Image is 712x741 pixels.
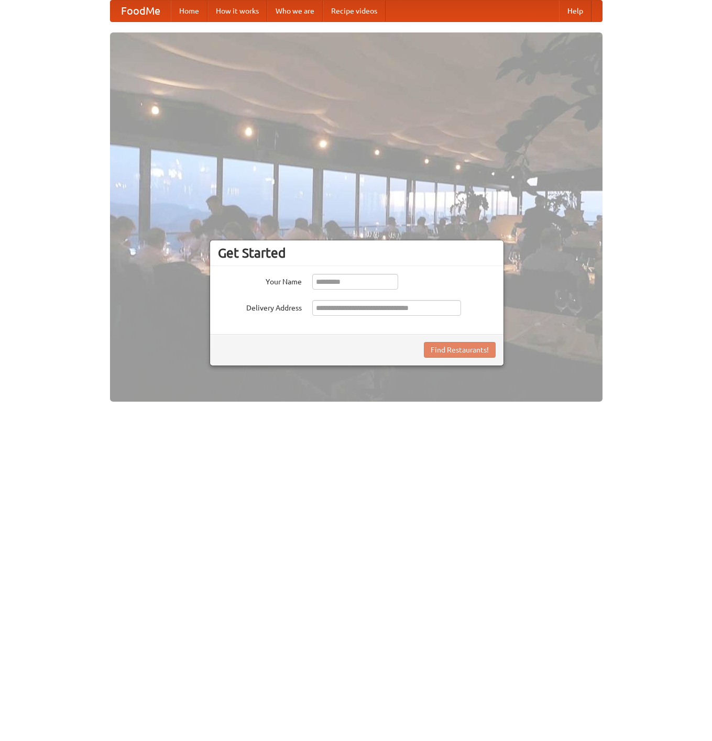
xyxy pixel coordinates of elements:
[218,274,302,287] label: Your Name
[267,1,323,21] a: Who we are
[111,1,171,21] a: FoodMe
[559,1,591,21] a: Help
[323,1,386,21] a: Recipe videos
[171,1,207,21] a: Home
[424,342,496,358] button: Find Restaurants!
[207,1,267,21] a: How it works
[218,245,496,261] h3: Get Started
[218,300,302,313] label: Delivery Address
